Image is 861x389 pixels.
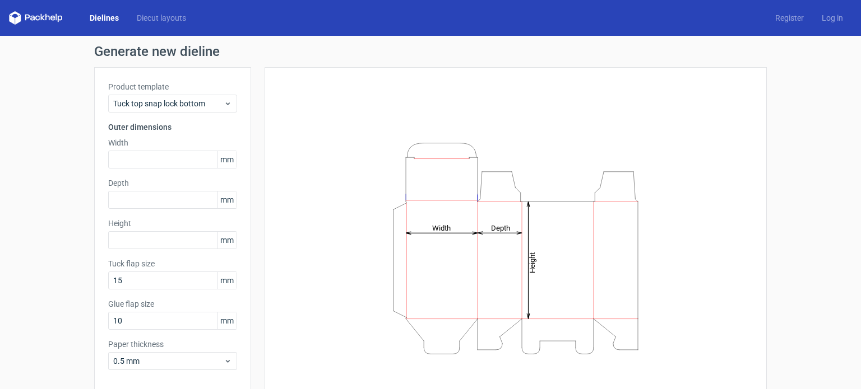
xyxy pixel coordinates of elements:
[217,272,237,289] span: mm
[108,298,237,310] label: Glue flap size
[128,12,195,24] a: Diecut layouts
[108,121,237,133] h3: Outer dimensions
[113,98,224,109] span: Tuck top snap lock bottom
[432,223,451,232] tspan: Width
[108,339,237,350] label: Paper thickness
[108,177,237,189] label: Depth
[217,151,237,168] span: mm
[81,12,128,24] a: Dielines
[491,223,510,232] tspan: Depth
[766,12,813,24] a: Register
[217,232,237,249] span: mm
[108,81,237,92] label: Product template
[113,355,224,367] span: 0.5 mm
[108,258,237,269] label: Tuck flap size
[108,137,237,148] label: Width
[217,312,237,329] span: mm
[108,218,237,229] label: Height
[813,12,852,24] a: Log in
[528,252,536,273] tspan: Height
[94,45,767,58] h1: Generate new dieline
[217,191,237,208] span: mm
